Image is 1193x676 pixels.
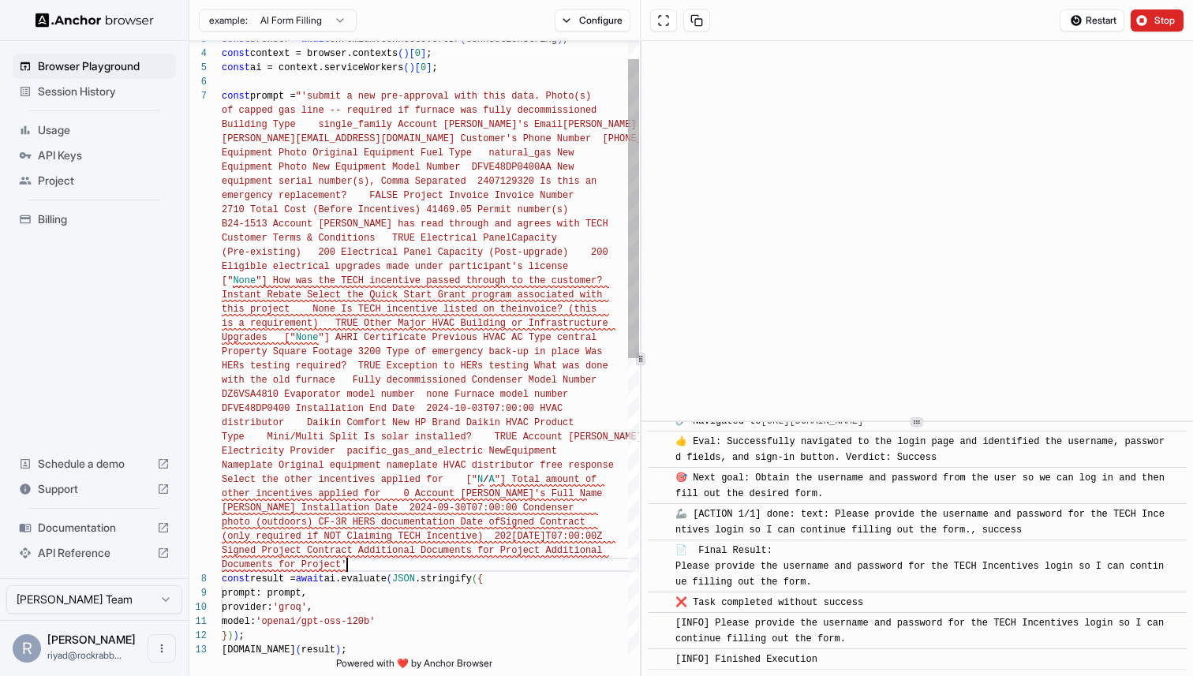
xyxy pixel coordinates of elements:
span: ; [239,630,245,641]
span: 📄 Final Result: Please provide the username and password for the TECH Incentives login so I can c... [675,545,1164,588]
button: Configure [555,9,631,32]
span: ​ [656,595,664,611]
span: s with TECH [545,218,608,230]
span: [" [222,275,233,286]
span: ( [403,62,409,73]
span: Equipment [506,446,557,457]
span: (only required if NOT Claiming TECH Incentive) 202 [222,531,511,542]
span: await [296,573,324,584]
span: 'groq' [273,602,307,613]
div: Billing [13,207,176,232]
span: 2710 Total Cost (Before Incentives) 41469.05 Permi [222,204,506,215]
span: } [222,630,227,641]
span: Upgrades [" [222,332,296,343]
span: other incentives applied for 0 Account [PERSON_NAME]'s Fu [222,488,563,499]
span: Building Type single_family Account [PERSON_NAME]'s Email [222,119,563,130]
span: prompt: prompt, [222,588,307,599]
span: C Product [523,417,574,428]
button: Open in full screen [650,9,677,32]
span: Stop [1154,14,1176,27]
span: Billing [38,211,170,227]
span: , [307,602,312,613]
span: butor free response [506,460,614,471]
span: 'openai/gpt-oss-120b' [256,616,375,627]
span: const [222,62,250,73]
span: t's license [506,261,568,272]
span: distributor Daikin Comfort New HP Brand Daikin HVA [222,417,523,428]
span: m associated with [506,289,602,301]
div: Schedule a demo [13,451,176,476]
span: [INFO] Finished Execution [675,654,817,665]
span: [DOMAIN_NAME] [222,644,296,655]
span: k-up in place Was [506,346,602,357]
span: "'submit a new pre-approval with this data. Photo( [296,91,580,102]
div: 10 [189,600,207,614]
span: Property Square Footage 3200 Type of emergency bac [222,346,506,357]
span: Browser Playground [38,58,170,74]
span: Powered with ❤️ by Anchor Browser [336,657,492,676]
span: [ [410,48,415,59]
span: Instant Rebate Select the Quick Start Grant progra [222,289,506,301]
span: 0 [421,62,426,73]
div: 12 [189,629,207,643]
span: Customer Terms & Conditions TRUE Electrical Panel [222,233,511,244]
button: Stop [1131,9,1184,32]
span: Session History [38,84,170,99]
div: Session History [13,79,176,104]
span: [PERSON_NAME] Installation Date 2024-09-30T07:0 [222,502,495,514]
span: ​ [656,470,664,486]
span: [DATE]T07:00:00Z [511,531,602,542]
span: "] AHRI Certificate Previous HVAC AC Type central [318,332,596,343]
div: API Keys [13,143,176,168]
span: API Reference [38,545,151,561]
span: ​ [656,506,664,522]
span: DFVE48DP0400 Installation End Date 2024-10-03T07:0 [222,403,511,414]
span: invoice? (this [517,304,596,315]
span: Documentation [38,520,151,536]
span: ​ [656,434,664,450]
span: JSON [392,573,415,584]
span: equipment serial number(s), Comma Separated 240712 [222,176,511,187]
span: [PERSON_NAME][EMAIL_ADDRESS][DOMAIN_NAME] Customer's Phone Number [PHONE_NUMBER] [222,133,682,144]
div: 11 [189,614,207,629]
span: this project None Is TECH incentive listed on the [222,304,517,315]
span: ) [227,630,233,641]
span: t number(s) [506,204,568,215]
span: None [233,275,256,286]
span: photo (outdoors) CF-3R HERS documentation Date of [222,517,500,528]
span: None [296,332,319,343]
span: Equipment Photo Original Equipment Fuel Type natur [222,148,517,159]
span: ​ [656,615,664,631]
span: (Pre-existing) 200 Electrical Panel Capacity (Post [222,247,517,258]
span: ] [421,48,426,59]
div: API Reference [13,540,176,566]
div: 5 [189,61,207,75]
span: prompt = [250,91,296,102]
span: of capped gas line -- required if furnace was full [222,105,506,116]
span: 🦾 [ACTION 1/1] done: text: Please provide the username and password for the TECH Incentives login... [675,509,1165,536]
span: Select the other incentives applied for [" [222,474,477,485]
span: roject Additional [506,545,602,556]
span: Signed Project Contract Additional Documents for P [222,545,506,556]
span: y decommissioned [506,105,596,116]
span: Nameplate Original equipment nameplate HVAC distri [222,460,506,471]
span: Project [38,173,170,189]
span: A [488,474,494,485]
span: ce Number [523,190,574,201]
span: "] How was the TECH incentive passed through to th [256,275,540,286]
span: s) [580,91,591,102]
button: Open menu [148,634,176,663]
span: al_gas New [517,148,574,159]
span: Signed Contract [500,517,585,528]
span: model: [222,616,256,627]
span: { [477,573,483,584]
span: Capacity [511,233,557,244]
span: 0:00 HVAC [511,403,563,414]
span: 👍 Eval: Successfully navigated to the login page and identified the username, password fields, an... [675,436,1165,463]
span: 🎯 Next goal: Obtain the username and password from the user so we can log in and then fill out th... [675,472,1170,499]
span: ; [432,62,437,73]
span: emergency replacement? FALSE Project Invoice Invoi [222,190,523,201]
span: context = browser.contexts [250,48,398,59]
span: ) [403,48,409,59]
span: result [301,644,335,655]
